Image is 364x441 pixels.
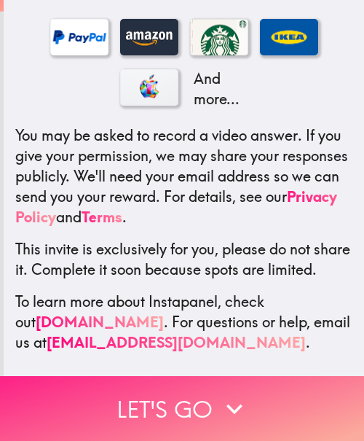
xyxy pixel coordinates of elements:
a: [DOMAIN_NAME] [36,313,164,331]
p: To learn more about Instapanel, check out . For questions or help, email us at . [15,292,352,353]
a: Terms [82,208,122,226]
p: You may be asked to record a video answer. If you give your permission, we may share your respons... [15,125,352,227]
a: Privacy Policy [15,187,337,226]
p: This invite is exclusively for you, please do not share it. Complete it soon because spots are li... [15,239,352,280]
a: [EMAIL_ADDRESS][DOMAIN_NAME] [47,333,306,351]
p: And more... [190,69,248,109]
